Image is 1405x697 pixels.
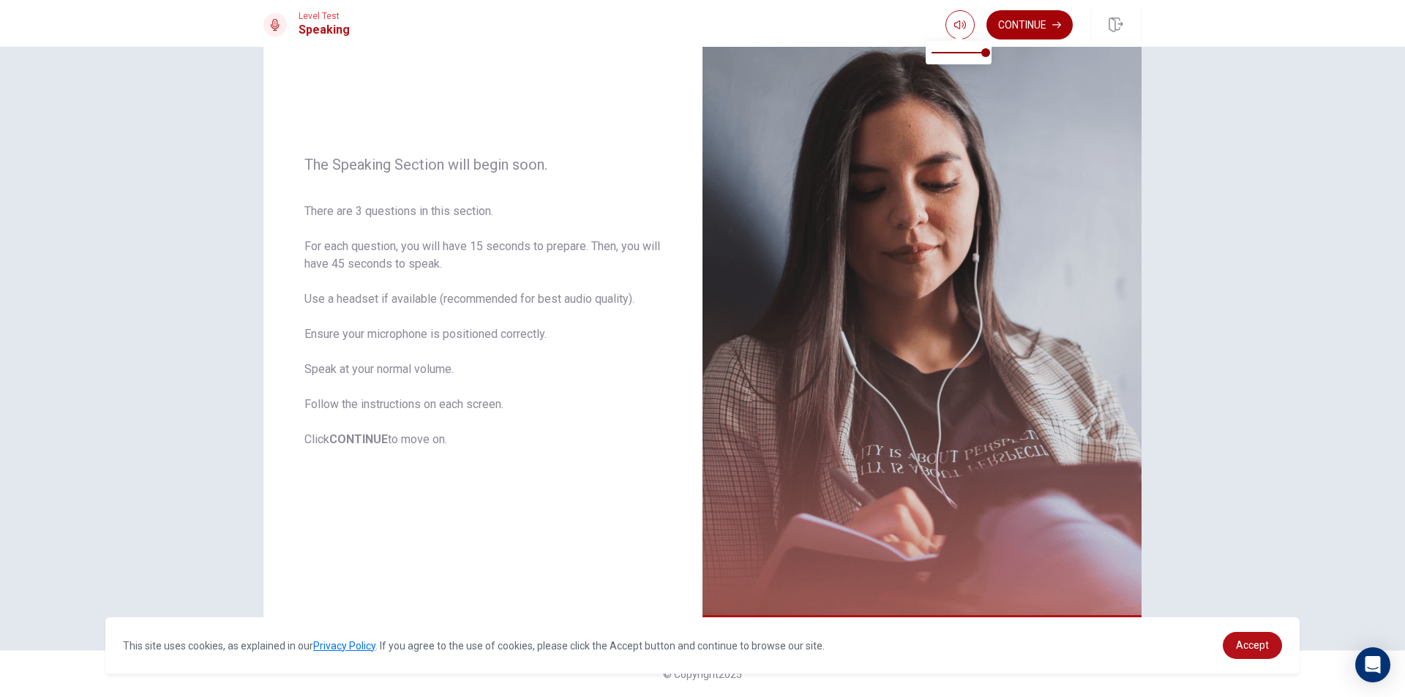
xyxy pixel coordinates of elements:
[299,11,350,21] span: Level Test
[1236,639,1269,651] span: Accept
[299,21,350,39] h1: Speaking
[304,156,662,173] span: The Speaking Section will begin soon.
[105,617,1300,674] div: cookieconsent
[304,203,662,448] span: There are 3 questions in this section. For each question, you will have 15 seconds to prepare. Th...
[1355,647,1390,682] div: Open Intercom Messenger
[663,668,742,680] span: © Copyright 2025
[986,10,1073,39] button: Continue
[123,640,825,652] span: This site uses cookies, as explained in our . If you agree to the use of cookies, please click th...
[1223,632,1282,659] a: dismiss cookie message
[313,640,375,652] a: Privacy Policy
[329,432,388,446] b: CONTINUE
